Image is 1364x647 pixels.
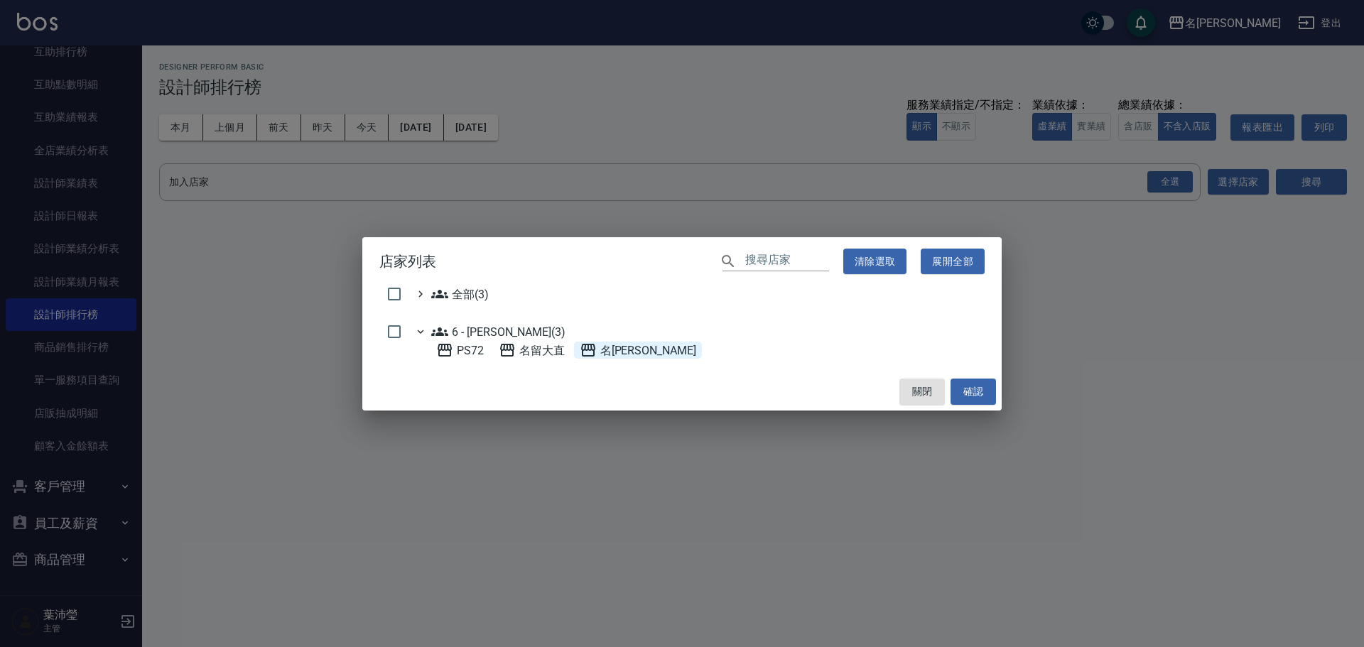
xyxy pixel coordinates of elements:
input: 搜尋店家 [745,251,829,271]
button: 展開全部 [921,249,985,275]
button: 確認 [951,379,996,405]
button: 清除選取 [843,249,907,275]
span: 名留大直 [499,342,565,359]
span: 6 - [PERSON_NAME](3) [431,323,565,340]
span: PS72 [436,342,484,359]
button: 關閉 [899,379,945,405]
span: 全部(3) [431,286,489,303]
span: 名[PERSON_NAME] [580,342,696,359]
h2: 店家列表 [362,237,1002,286]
